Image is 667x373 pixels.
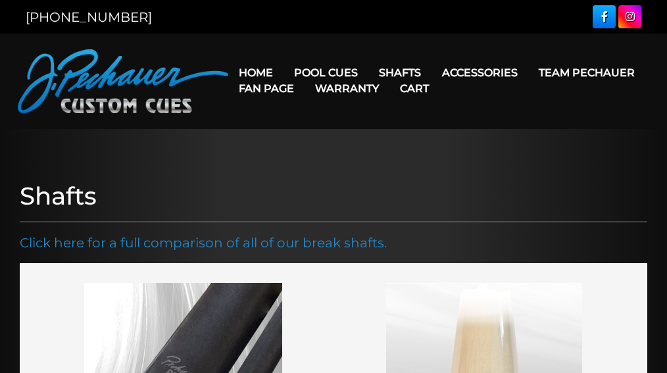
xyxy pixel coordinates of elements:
img: Pechauer Custom Cues [18,49,228,113]
a: Team Pechauer [528,56,645,89]
a: Shafts [368,56,432,89]
h1: Shafts [20,182,647,211]
a: Warranty [305,72,389,105]
a: Fan Page [228,72,305,105]
a: Cart [389,72,439,105]
a: [PHONE_NUMBER] [26,9,152,25]
a: Pool Cues [284,56,368,89]
a: Click here for a full comparison of all of our break shafts. [20,235,387,251]
a: Accessories [432,56,528,89]
a: Home [228,56,284,89]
